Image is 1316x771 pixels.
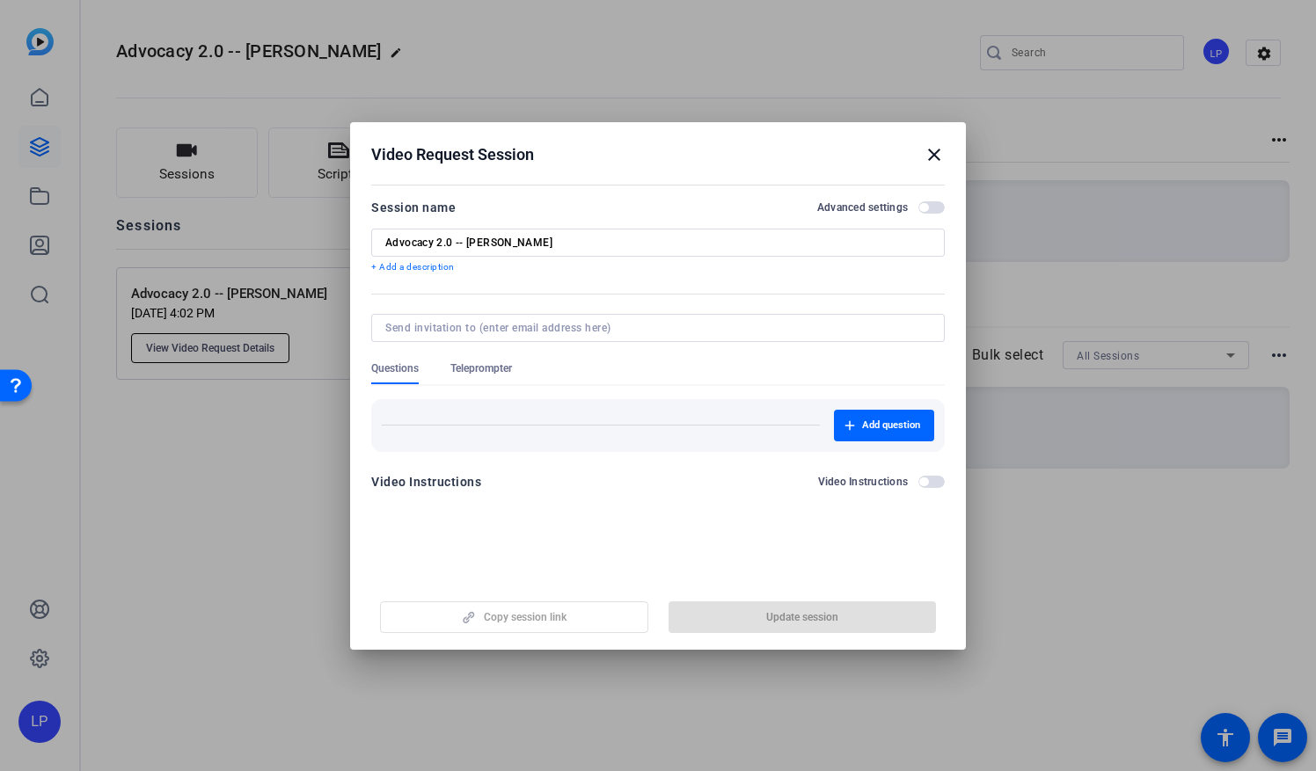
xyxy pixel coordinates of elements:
h2: Video Instructions [818,475,909,489]
div: Video Instructions [371,471,481,492]
h2: Advanced settings [817,200,908,215]
input: Enter Session Name [385,236,931,250]
span: Teleprompter [450,361,512,375]
div: Session name [371,197,456,218]
span: Questions [371,361,419,375]
mat-icon: close [924,144,945,165]
p: + Add a description [371,260,945,274]
input: Send invitation to (enter email address here) [385,321,924,335]
div: Video Request Session [371,144,945,165]
span: Add question [862,418,920,433]
button: Add question [834,410,934,441]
